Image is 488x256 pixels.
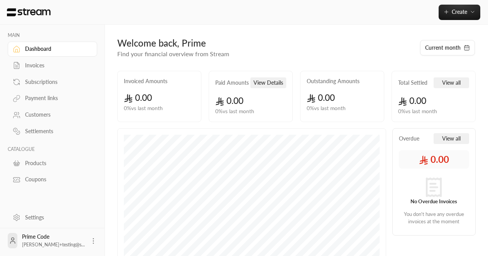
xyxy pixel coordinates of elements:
h2: Outstanding Amounts [307,77,360,85]
button: View all [434,77,469,88]
span: 0.00 [419,153,449,166]
div: Subscriptions [25,78,88,86]
span: [PERSON_NAME]+testing@s... [22,242,85,248]
button: Create [439,5,480,20]
button: View all [434,133,469,144]
a: Customers [8,107,97,122]
h2: Total Settled [398,79,427,87]
a: Invoices [8,58,97,73]
span: 0 % vs last month [215,107,254,115]
div: Dashboard [25,45,88,53]
div: Customers [25,111,88,119]
div: Welcome back, Prime [117,37,412,49]
strong: No Overdue Invoices [410,198,457,204]
span: 0 % vs last month [307,104,346,112]
a: Settings [8,210,97,225]
div: Invoices [25,62,88,69]
span: 0.00 [124,92,152,103]
h2: Invoiced Amounts [124,77,167,85]
button: View Details [250,77,286,88]
img: Logo [6,8,51,17]
button: Current month [420,40,475,55]
span: Find your financial overview from Stream [117,50,229,57]
p: MAIN [8,32,97,38]
div: Prime Code [22,233,85,248]
a: Coupons [8,172,97,187]
a: Products [8,156,97,171]
span: 0.00 [307,92,335,103]
span: 0.00 [398,95,426,106]
p: CATALOGUE [8,146,97,152]
a: Subscriptions [8,74,97,89]
span: Overdue [399,135,419,142]
span: 0.00 [215,95,243,106]
h2: Paid Amounts [215,79,249,87]
div: Settings [25,214,88,221]
a: Dashboard [8,42,97,57]
p: You don't have any overdue invoices at the moment [399,211,469,226]
div: Coupons [25,176,88,183]
span: Create [452,8,467,15]
div: Settlements [25,127,88,135]
div: Payment links [25,94,88,102]
a: Settlements [8,124,97,139]
span: 0 % vs last month [124,104,163,112]
span: 0 % vs last month [398,107,437,115]
div: Products [25,159,88,167]
a: Payment links [8,91,97,106]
